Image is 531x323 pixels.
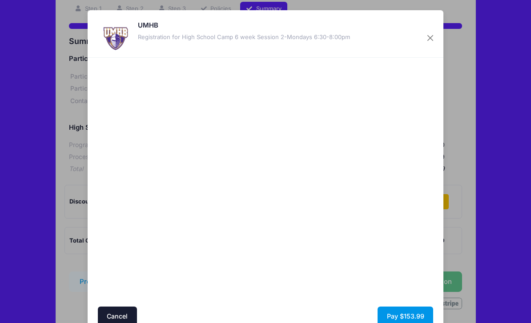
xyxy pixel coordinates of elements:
[422,30,438,46] button: Close
[96,160,263,162] iframe: Google autocomplete suggestions dropdown list
[268,60,435,199] iframe: Secure payment input frame
[138,20,350,30] h5: UMHB
[138,33,350,42] div: Registration for High School Camp 6 week Session 2-Mondays 6:30-8:00pm
[96,60,263,304] iframe: Secure address input frame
